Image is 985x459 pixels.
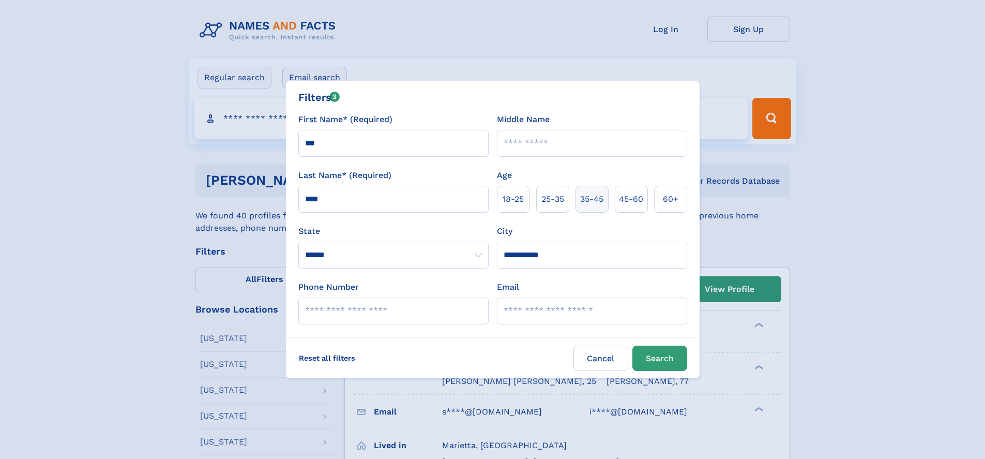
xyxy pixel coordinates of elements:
span: 45‑60 [619,193,643,205]
label: First Name* (Required) [298,113,392,126]
span: 60+ [663,193,678,205]
span: 35‑45 [580,193,603,205]
button: Search [632,346,687,371]
label: Cancel [573,346,628,371]
span: 25‑35 [541,193,564,205]
label: Phone Number [298,281,359,293]
label: Email [497,281,519,293]
div: Filters [298,90,340,105]
label: Age [497,169,512,182]
label: Middle Name [497,113,550,126]
label: Last Name* (Required) [298,169,391,182]
span: 18‑25 [503,193,524,205]
label: State [298,225,489,238]
label: City [497,225,512,238]
label: Reset all filters [292,346,362,371]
